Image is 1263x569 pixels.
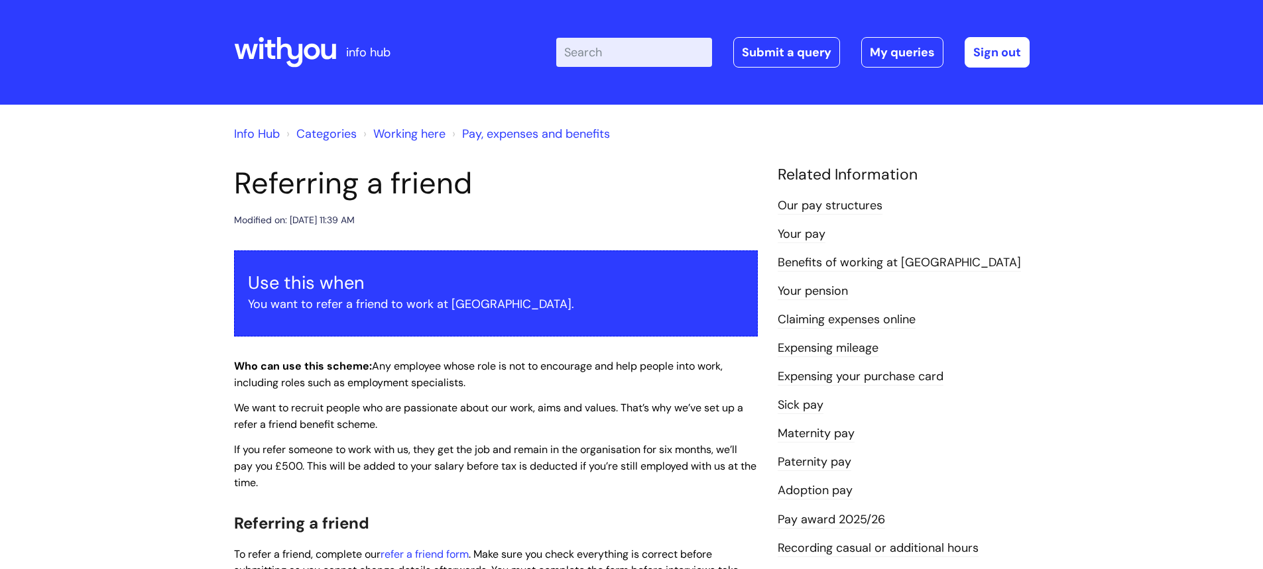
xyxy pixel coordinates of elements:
a: Maternity pay [778,425,855,442]
a: Pay award 2025/26 [778,511,885,529]
a: Info Hub [234,126,280,142]
li: Working here [360,123,446,144]
h3: Use this when [248,272,744,293]
a: My queries [861,37,943,68]
span: We want to recruit people who are passionate about our work, aims and values. That’s why we’ve se... [234,401,743,431]
a: Sick pay [778,397,823,414]
span: Referring a friend [234,513,369,533]
a: Your pension [778,283,848,300]
a: Claiming expenses online [778,311,916,329]
input: Search [556,38,712,67]
a: Recording casual or additional hours [778,540,979,557]
li: Solution home [283,123,357,144]
p: You want to refer a friend to work at [GEOGRAPHIC_DATA]. [248,293,744,315]
a: Your pay [778,226,825,243]
h1: Referring a friend [234,166,758,201]
a: refer a friend form [381,547,469,561]
a: Our pay structures [778,197,882,215]
a: Categories [296,126,357,142]
h4: Related Information [778,166,1030,184]
a: Sign out [965,37,1030,68]
div: Modified on: [DATE] 11:39 AM [234,212,355,229]
div: | - [556,37,1030,68]
a: Expensing mileage [778,340,878,357]
a: Adoption pay [778,482,853,499]
span: If you refer someone to work with us, they get the job and remain in the organisation for six mon... [234,442,756,490]
a: Pay, expenses and benefits [462,126,610,142]
a: Paternity pay [778,454,851,471]
a: Benefits of working at [GEOGRAPHIC_DATA] [778,254,1021,272]
span: Any employee whose role is not to encourage and help people into work, including roles such as em... [234,359,723,389]
a: Submit a query [733,37,840,68]
p: info hub [346,42,391,63]
li: Pay, expenses and benefits [449,123,610,144]
a: Working here [373,126,446,142]
strong: Who can use this scheme: [234,359,372,373]
a: Expensing your purchase card [778,368,943,386]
